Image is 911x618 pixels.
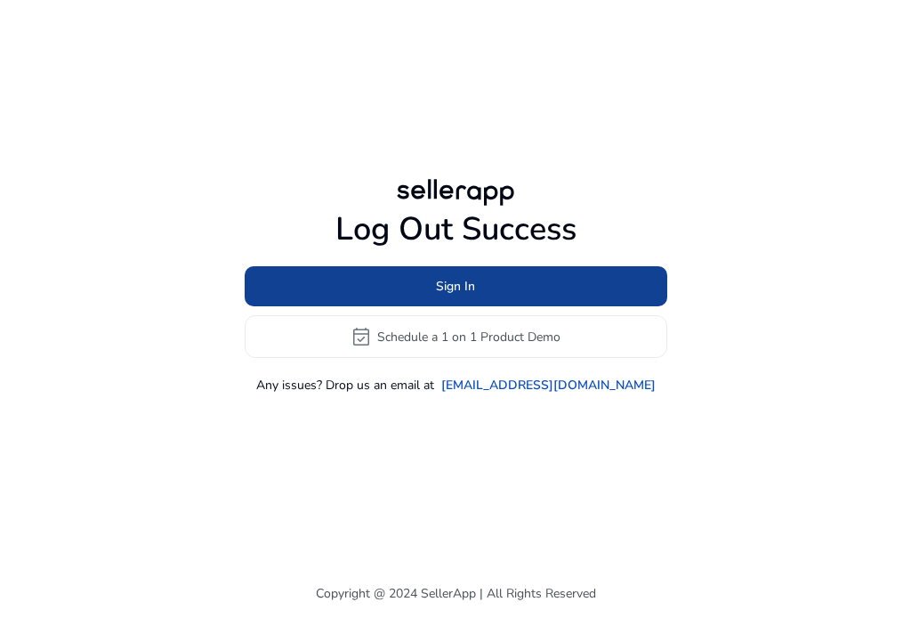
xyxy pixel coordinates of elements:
button: Sign In [245,266,667,306]
button: event_availableSchedule a 1 on 1 Product Demo [245,315,667,358]
span: event_available [351,326,372,347]
h1: Log Out Success [245,210,667,248]
a: [EMAIL_ADDRESS][DOMAIN_NAME] [441,376,656,394]
p: Any issues? Drop us an email at [256,376,434,394]
span: Sign In [436,277,475,296]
